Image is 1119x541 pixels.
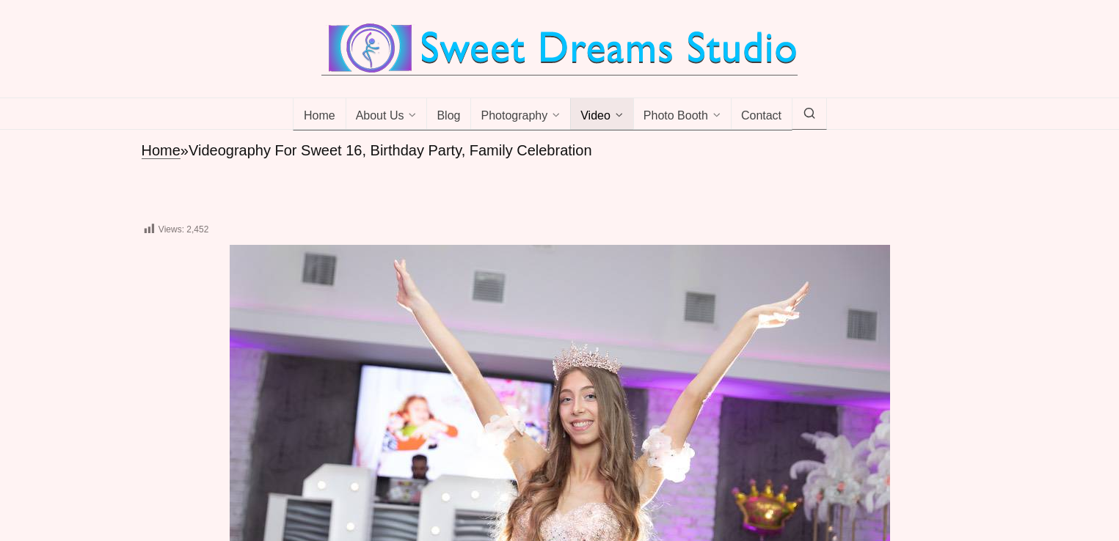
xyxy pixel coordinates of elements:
[570,98,634,130] a: Video
[481,109,547,124] span: Photography
[356,109,404,124] span: About Us
[580,109,610,124] span: Video
[186,224,208,235] span: 2,452
[304,109,335,124] span: Home
[158,224,184,235] span: Views:
[741,109,781,124] span: Contact
[426,98,471,130] a: Blog
[437,109,460,124] span: Blog
[189,142,592,158] span: Videography For Sweet 16, Birthday Party, Family Celebration
[346,98,428,130] a: About Us
[321,22,798,75] img: Best Wedding Event Photography Photo Booth Videography NJ NY
[142,142,181,159] a: Home
[633,98,732,130] a: Photo Booth
[293,98,346,130] a: Home
[181,142,189,158] span: »
[142,141,978,161] nav: breadcrumbs
[644,109,708,124] span: Photo Booth
[731,98,792,130] a: Contact
[470,98,571,130] a: Photography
